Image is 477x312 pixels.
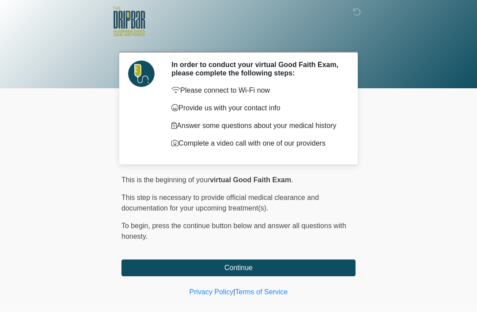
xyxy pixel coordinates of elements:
p: Answer some questions about your medical history [171,120,342,131]
p: Please connect to Wi-Fi now [171,85,342,96]
a: Terms of Service [235,288,288,296]
p: Complete a video call with one of our providers [171,138,342,149]
strong: virtual Good Faith Exam [210,176,291,184]
span: press the continue button below and answer all questions with honesty. [121,222,346,240]
span: . [291,176,293,184]
span: This is the beginning of your [121,176,210,184]
img: The DRIPBaR - The Strand at Huebner Oaks Logo [113,7,145,36]
span: This step is necessary to provide official medical clearance and documentation for your upcoming ... [121,194,319,212]
img: Agent Avatar [128,60,155,87]
a: Privacy Policy [189,288,234,296]
p: Provide us with your contact info [171,103,342,113]
button: Continue [121,259,356,276]
span: To begin, [121,222,152,229]
h2: In order to conduct your virtual Good Faith Exam, please complete the following steps: [171,60,342,77]
a: | [233,288,235,296]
